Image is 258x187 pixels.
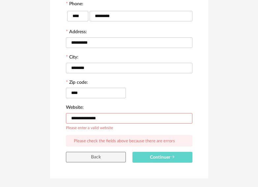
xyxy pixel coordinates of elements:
[66,105,84,111] label: Website:
[74,139,175,143] span: Please check the fields above because there are errors
[66,125,113,130] div: Please enter a valid website
[66,2,83,8] label: Phone:
[66,152,126,162] button: Back
[66,80,88,86] label: Zip code:
[66,30,87,35] label: Address:
[91,155,101,159] span: Back
[66,55,78,61] label: City:
[150,155,175,160] span: Continuer
[132,152,192,163] button: Continuer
